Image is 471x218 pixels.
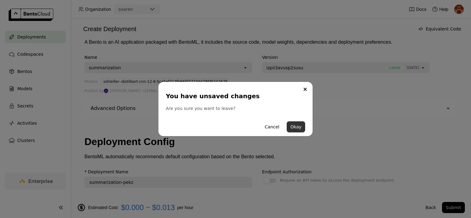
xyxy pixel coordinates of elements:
button: Cancel [261,121,283,132]
div: Are you sure you want to leave? [166,105,305,111]
button: Okay [287,121,305,132]
div: You have unsaved changes [166,92,303,100]
button: Close [301,86,309,93]
div: dialog [158,82,313,136]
